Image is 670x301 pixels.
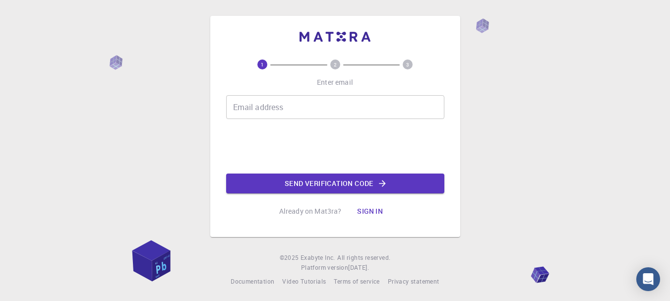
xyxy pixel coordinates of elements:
[279,206,342,216] p: Already on Mat3ra?
[282,277,326,285] span: Video Tutorials
[349,201,391,221] button: Sign in
[226,174,444,193] button: Send verification code
[260,127,411,166] iframe: reCAPTCHA
[231,277,274,285] span: Documentation
[406,61,409,68] text: 3
[334,61,337,68] text: 2
[348,263,369,273] a: [DATE].
[348,263,369,271] span: [DATE] .
[337,253,390,263] span: All rights reserved.
[334,277,379,287] a: Terms of service
[388,277,439,285] span: Privacy statement
[231,277,274,287] a: Documentation
[334,277,379,285] span: Terms of service
[280,253,301,263] span: © 2025
[301,263,348,273] span: Platform version
[636,267,660,291] div: Open Intercom Messenger
[301,253,335,261] span: Exabyte Inc.
[317,77,353,87] p: Enter email
[261,61,264,68] text: 1
[301,253,335,263] a: Exabyte Inc.
[282,277,326,287] a: Video Tutorials
[388,277,439,287] a: Privacy statement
